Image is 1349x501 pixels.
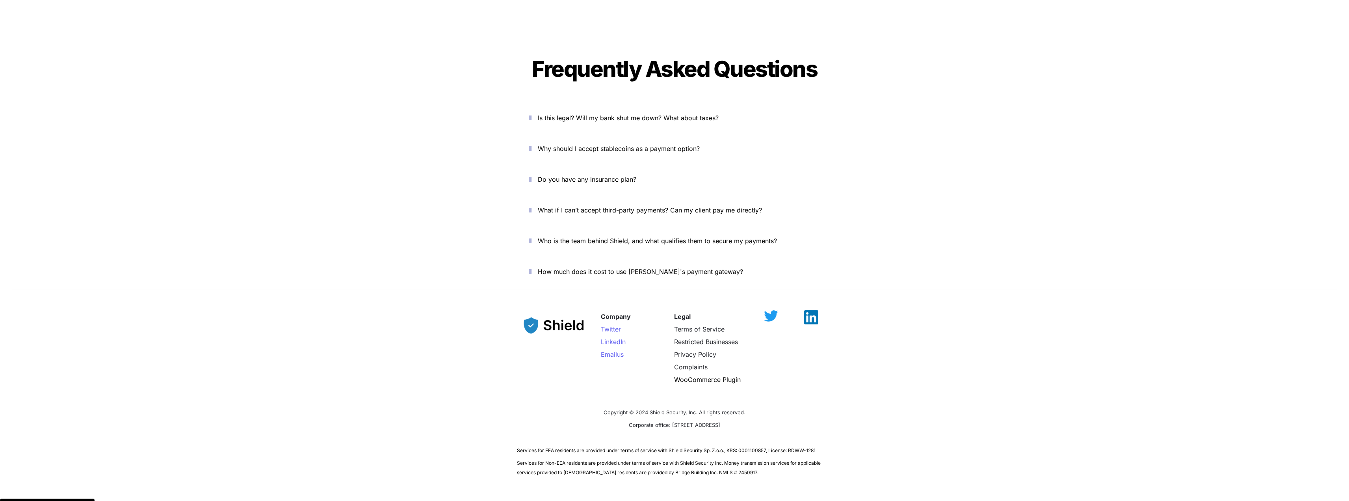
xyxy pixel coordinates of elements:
[538,237,777,245] span: Who is the team behind Shield, and what qualifies them to secure my payments?
[601,350,617,358] span: Email
[674,338,738,346] a: Restricted Businesses
[538,268,743,276] span: How much does it cost to use [PERSON_NAME]'s payment gateway?
[517,259,832,284] button: How much does it cost to use [PERSON_NAME]'s payment gateway?
[601,325,621,333] a: Twitter
[674,313,691,320] strong: Legal
[538,114,719,122] span: Is this legal? Will my bank shut me down? What about taxes?
[538,145,700,153] span: Why should I accept stablecoins as a payment option?
[517,136,832,161] button: Why should I accept stablecoins as a payment option?
[538,175,636,183] span: Do you have any insurance plan?
[517,229,832,253] button: Who is the team behind Shield, and what qualifies them to secure my payments?
[674,325,725,333] a: Terms of Service
[674,363,708,371] a: Complaints
[629,422,720,428] span: Corporate office: [STREET_ADDRESS]
[601,338,626,346] a: LinkedIn
[674,376,741,384] a: WooCommerce Plugin
[517,460,822,475] span: Services for Non-EEA residents are provided under terms of service with Shield Security Inc. Mone...
[674,350,716,358] a: Privacy Policy
[517,167,832,192] button: Do you have any insurance plan?
[532,56,817,82] span: Frequently Asked Questions
[604,409,745,415] span: Copyright © 2024 Shield Security, Inc. All rights reserved.
[601,313,631,320] strong: Company
[617,350,624,358] span: us
[517,447,816,453] span: Services for EEA residents are provided under terms of service with Shield Security Sp. Z.o.o., K...
[517,106,832,130] button: Is this legal? Will my bank shut me down? What about taxes?
[601,350,624,358] a: Emailus
[517,198,832,222] button: What if I can’t accept third-party payments? Can my client pay me directly?
[538,206,762,214] span: What if I can’t accept third-party payments? Can my client pay me directly?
